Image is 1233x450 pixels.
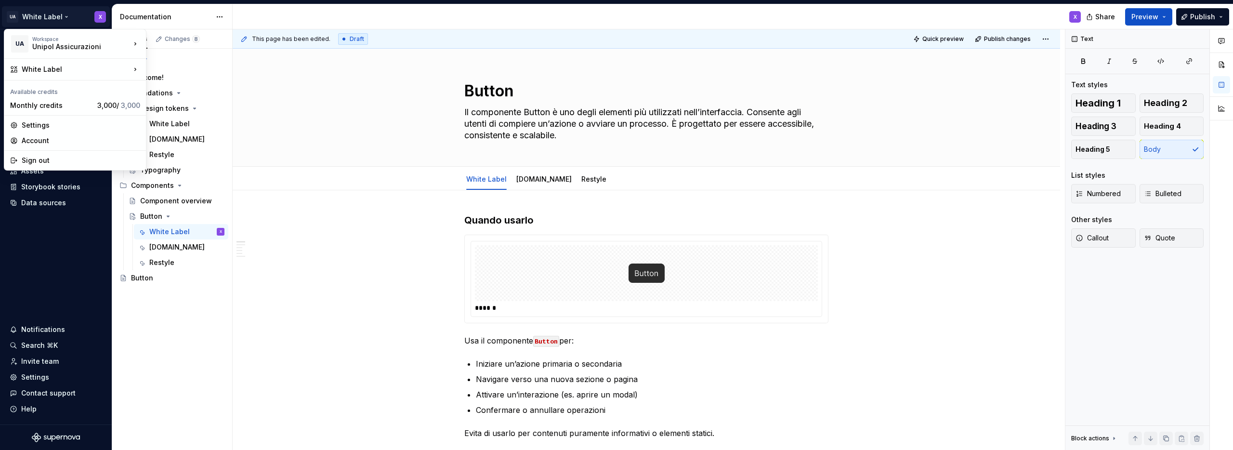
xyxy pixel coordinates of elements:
div: Account [22,136,140,146]
div: Unipol Assicurazioni [32,42,114,52]
div: Workspace [32,36,131,42]
div: Monthly credits [10,101,93,110]
div: Settings [22,120,140,130]
span: 3,000 [121,101,140,109]
div: Available credits [6,82,144,98]
span: 3,000 / [97,101,140,109]
div: White Label [22,65,131,74]
div: Sign out [22,156,140,165]
div: UA [11,35,28,53]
